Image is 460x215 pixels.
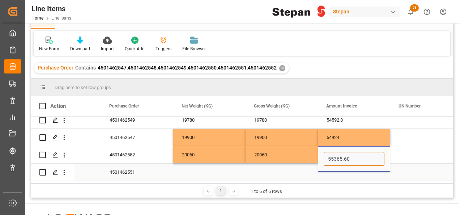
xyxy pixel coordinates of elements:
img: Stepan_Company_logo.svg.png_1713531530.png [272,5,325,18]
div: 20060 [173,146,246,163]
div: Press SPACE to select this row. [31,111,74,129]
div: Line Items [31,3,71,14]
div: New Form [39,46,59,52]
div: 19900 [246,129,318,146]
div: 19780 [246,111,318,128]
div: Stepan [330,7,400,17]
span: Net Weight (KG) [182,104,213,109]
span: Purchase Order [109,104,139,109]
div: 4501462552 [101,146,173,163]
div: Press SPACE to select this row. [31,129,74,146]
div: 1 to 6 of 6 rows [251,188,282,195]
div: File Browser [182,46,206,52]
span: Gross Weight (KG) [254,104,290,109]
div: 4501462549 [101,111,173,128]
input: Please enter the value [324,152,384,166]
span: Amount Invoice [326,104,357,109]
div: Quick Add [125,46,145,52]
div: 4501462547 [101,129,173,146]
span: Purchase Order [38,65,73,71]
span: 58 [410,4,419,12]
div: 54592.8 [318,111,390,128]
span: Contains [75,65,96,71]
div: Action [50,103,66,109]
div: 54924 [318,129,390,146]
span: Drag here to set row groups [55,85,111,90]
div: 4501462551 [101,164,173,181]
div: Press SPACE to select this row. [31,164,74,181]
span: 4501462547,4501462548,4501462549,4501462550,4501462551,4501462552 [98,65,277,71]
div: ✕ [279,65,285,71]
div: 19780 [173,111,246,128]
button: show 58 new notifications [402,4,419,20]
span: UN Number [399,104,421,109]
div: Triggers [156,46,171,52]
div: Press SPACE to select this row. [31,146,74,164]
div: 1 [216,186,225,195]
div: Download [70,46,90,52]
div: 20060 [246,146,318,163]
a: Home [31,16,43,21]
div: 19900 [173,129,246,146]
div: Import [101,46,114,52]
button: Stepan [330,5,402,18]
button: Help Center [419,4,435,20]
